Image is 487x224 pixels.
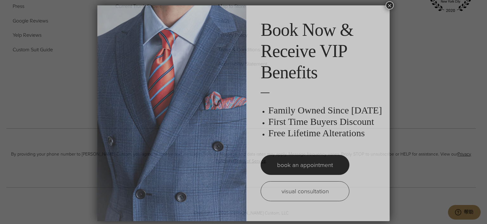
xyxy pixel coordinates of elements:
a: book an appointment [261,155,349,175]
h3: Family Owned Since [DATE] [268,105,383,116]
a: visual consultation [261,181,349,201]
span: 帮助 [16,4,26,10]
h2: Book Now & Receive VIP Benefits [261,19,383,83]
h3: Free Lifetime Alterations [268,127,383,139]
h3: First Time Buyers Discount [268,116,383,127]
button: Close [386,1,394,10]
